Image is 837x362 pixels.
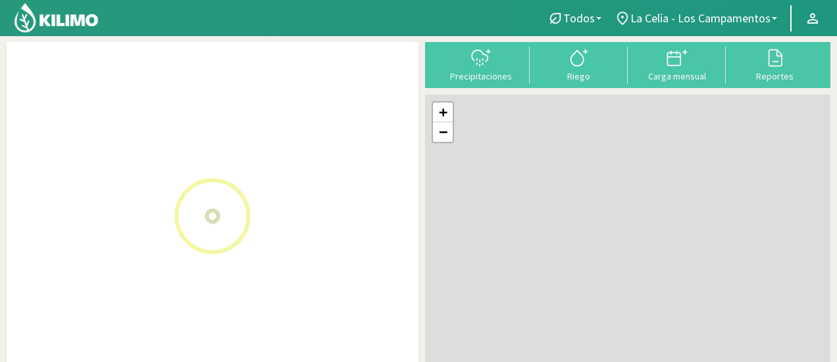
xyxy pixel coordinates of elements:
button: Precipitaciones [432,47,530,81]
div: Carga mensual [632,72,722,81]
a: Zoom out [433,122,453,142]
button: Reportes [726,47,824,81]
div: Reportes [730,72,820,81]
div: Riego [534,72,624,81]
button: Carga mensual [628,47,726,81]
div: Precipitaciones [436,72,526,81]
img: Kilimo [13,2,99,34]
span: Todos [563,11,595,25]
button: Riego [530,47,628,81]
img: Loading... [147,150,278,282]
a: Zoom in [433,102,453,122]
span: La Celia - Los Campamentos [630,11,771,25]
